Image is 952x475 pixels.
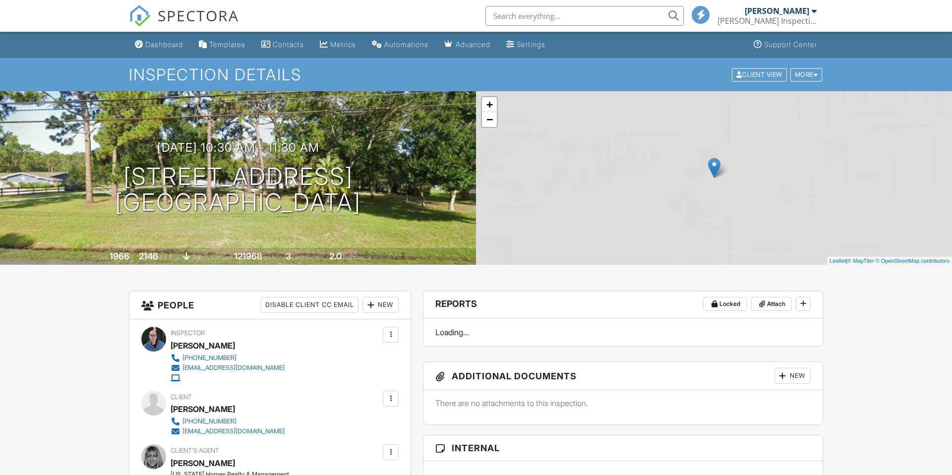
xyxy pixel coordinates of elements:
input: Search everything... [485,6,684,26]
h3: Additional Documents [423,362,823,390]
a: Zoom in [482,97,497,112]
div: Contacts [273,40,304,49]
div: 1966 [110,251,129,261]
a: Dashboard [131,36,187,54]
div: Automations [384,40,428,49]
div: Disable Client CC Email [261,297,358,313]
h3: People [129,291,411,319]
div: | [827,257,952,265]
a: [PHONE_NUMBER] [171,416,285,426]
a: [PERSON_NAME] [171,456,235,471]
h1: [STREET_ADDRESS] [GEOGRAPHIC_DATA] [115,164,361,216]
a: Leaflet [830,258,846,264]
div: 121968 [234,251,262,261]
h3: [DATE] 10:30 am - 11:30 am [157,141,319,154]
a: SPECTORA [129,13,239,34]
div: New [362,297,399,313]
a: [EMAIL_ADDRESS][DOMAIN_NAME] [171,363,285,373]
div: 2.0 [329,251,342,261]
span: bathrooms [343,253,371,261]
h1: Inspection Details [129,66,823,83]
div: New [774,368,811,384]
a: Metrics [316,36,360,54]
a: Zoom out [482,112,497,127]
h3: Internal [423,435,823,461]
a: Client View [731,70,789,78]
div: [EMAIL_ADDRESS][DOMAIN_NAME] [182,364,285,372]
a: © MapTiler [847,258,874,264]
div: [PHONE_NUMBER] [182,417,237,425]
div: 2146 [139,251,158,261]
span: sq. ft. [160,253,174,261]
span: slab [191,253,202,261]
span: sq.ft. [264,253,276,261]
div: 3 [286,251,291,261]
a: [EMAIL_ADDRESS][DOMAIN_NAME] [171,426,285,436]
a: Advanced [440,36,494,54]
div: Templates [209,40,245,49]
div: [PHONE_NUMBER] [182,354,237,362]
a: Support Center [750,36,821,54]
div: [EMAIL_ADDRESS][DOMAIN_NAME] [182,427,285,435]
a: Automations (Basic) [368,36,432,54]
div: More [790,68,823,81]
span: Built [97,253,108,261]
a: © OpenStreetMap contributors [876,258,950,264]
span: SPECTORA [158,5,239,26]
div: [PERSON_NAME] [171,338,235,353]
p: There are no attachments to this inspection. [435,398,811,409]
a: Settings [502,36,549,54]
a: Contacts [257,36,308,54]
span: bedrooms [293,253,320,261]
span: Inspector [171,329,205,337]
span: Lot Size [212,253,233,261]
div: Settings [517,40,545,49]
div: [PERSON_NAME] [171,402,235,416]
div: Client View [732,68,787,81]
div: [PERSON_NAME] [745,6,809,16]
div: Lucas Inspection Services [717,16,817,26]
a: [PHONE_NUMBER] [171,353,285,363]
div: Dashboard [145,40,183,49]
div: Advanced [456,40,490,49]
span: Client's Agent [171,447,219,454]
a: Templates [195,36,249,54]
img: The Best Home Inspection Software - Spectora [129,5,151,27]
div: Support Center [764,40,817,49]
span: Client [171,393,192,401]
div: Metrics [330,40,356,49]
